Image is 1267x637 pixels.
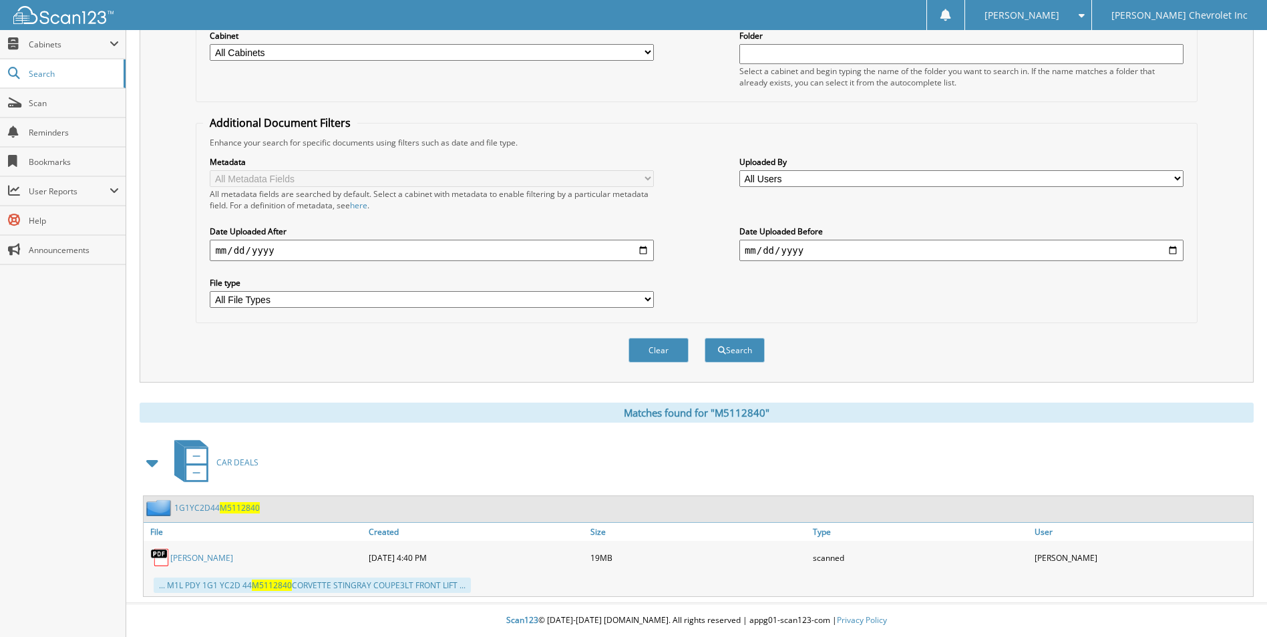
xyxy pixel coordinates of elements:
label: Cabinet [210,30,654,41]
img: PDF.png [150,548,170,568]
a: File [144,523,365,541]
iframe: Chat Widget [1200,573,1267,637]
span: M5112840 [252,580,292,591]
span: Scan [29,97,119,109]
label: Date Uploaded After [210,226,654,237]
legend: Additional Document Filters [203,116,357,130]
div: [PERSON_NAME] [1031,544,1253,571]
div: Enhance your search for specific documents using filters such as date and file type. [203,137,1190,148]
button: Search [705,338,765,363]
span: Help [29,215,119,226]
span: Reminders [29,127,119,138]
span: Search [29,68,117,79]
div: Matches found for "M5112840" [140,403,1254,423]
button: Clear [628,338,689,363]
span: Bookmarks [29,156,119,168]
a: [PERSON_NAME] [170,552,233,564]
div: [DATE] 4:40 PM [365,544,587,571]
div: 19MB [587,544,809,571]
span: M5112840 [220,502,260,513]
span: [PERSON_NAME] Chevrolet Inc [1111,11,1248,19]
span: Announcements [29,244,119,256]
span: [PERSON_NAME] [984,11,1059,19]
span: CAR DEALS [216,457,258,468]
div: All metadata fields are searched by default. Select a cabinet with metadata to enable filtering b... [210,188,654,211]
a: here [350,200,367,211]
label: Metadata [210,156,654,168]
span: Scan123 [506,614,538,626]
a: Privacy Policy [837,614,887,626]
a: Type [809,523,1031,541]
div: Select a cabinet and begin typing the name of the folder you want to search in. If the name match... [739,65,1184,88]
a: User [1031,523,1253,541]
a: Created [365,523,587,541]
div: ... M1L PDY 1G1 YC2D 44 CORVETTE STINGRAY COUPE3LT FRONT LIFT ... [154,578,471,593]
a: Size [587,523,809,541]
img: folder2.png [146,499,174,516]
span: User Reports [29,186,110,197]
div: scanned [809,544,1031,571]
img: scan123-logo-white.svg [13,6,114,24]
a: CAR DEALS [166,436,258,489]
input: start [210,240,654,261]
label: Folder [739,30,1184,41]
span: Cabinets [29,39,110,50]
label: Uploaded By [739,156,1184,168]
label: File type [210,277,654,288]
input: end [739,240,1184,261]
label: Date Uploaded Before [739,226,1184,237]
a: 1G1YC2D44M5112840 [174,502,260,513]
div: © [DATE]-[DATE] [DOMAIN_NAME]. All rights reserved | appg01-scan123-com | [126,604,1267,637]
